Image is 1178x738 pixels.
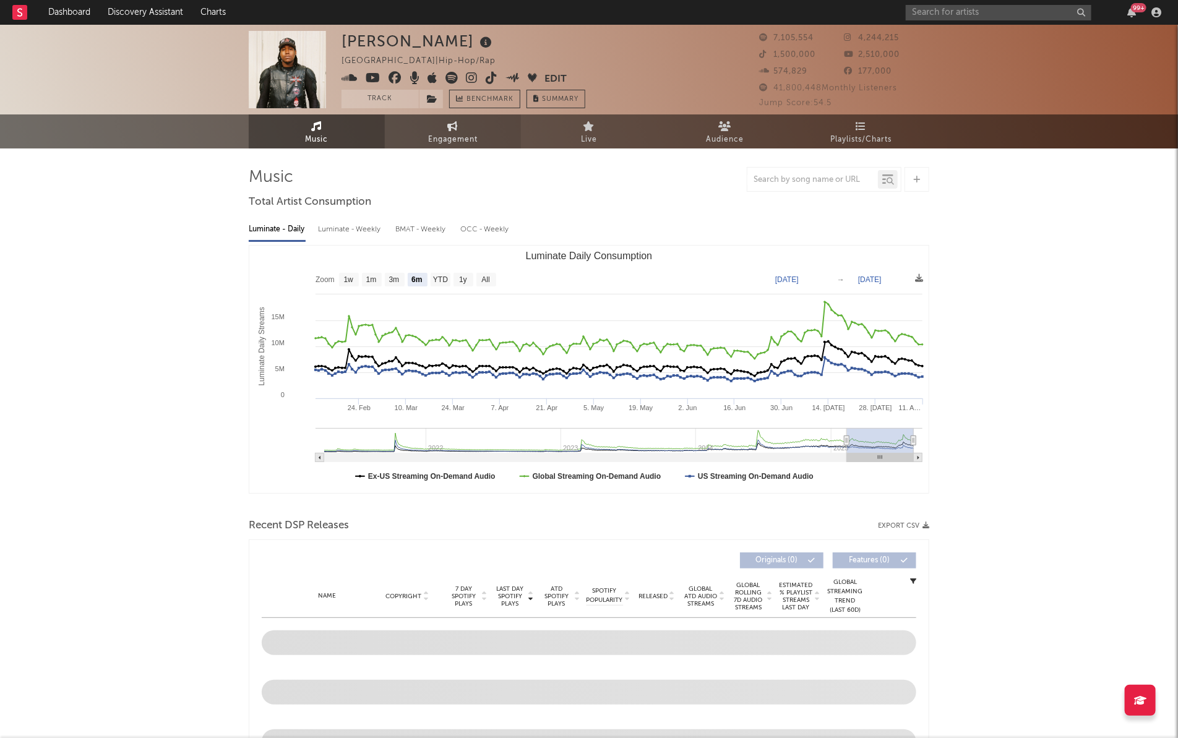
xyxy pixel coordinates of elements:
text: 15M [272,313,285,320]
text: 1m [366,276,377,285]
span: Recent DSP Releases [249,518,349,533]
text: → [837,275,845,284]
text: 1w [344,276,354,285]
text: Luminate Daily Consumption [526,251,653,261]
text: Ex-US Streaming On-Demand Audio [368,472,496,481]
text: 11. A… [899,404,921,411]
text: 5. May [583,404,604,411]
span: Jump Score: 54.5 [759,99,832,107]
input: Search for artists [906,5,1091,20]
a: Live [521,114,657,148]
span: 41,800,448 Monthly Listeners [759,84,897,92]
text: 10M [272,339,285,346]
span: Global ATD Audio Streams [684,585,718,607]
div: Name [286,591,368,601]
div: [PERSON_NAME] [342,31,495,51]
button: 99+ [1127,7,1136,17]
a: Audience [657,114,793,148]
span: Spotify Popularity [587,586,623,605]
text: All [481,276,489,285]
span: Estimated % Playlist Streams Last Day [779,581,813,611]
text: 14. [DATE] [812,404,845,411]
button: Originals(0) [740,552,823,569]
button: Features(0) [833,552,916,569]
text: 7. Apr [491,404,509,411]
text: 24. Mar [442,404,465,411]
span: Benchmark [466,92,514,107]
span: Audience [707,132,744,147]
text: 24. Feb [348,404,371,411]
text: Zoom [316,276,335,285]
text: Luminate Daily Streams [257,307,266,385]
span: Total Artist Consumption [249,195,371,210]
span: Engagement [428,132,478,147]
text: Global Streaming On-Demand Audio [533,472,661,481]
text: [DATE] [775,275,799,284]
text: 10. Mar [395,404,418,411]
button: Track [342,90,419,108]
button: Export CSV [878,522,929,530]
span: Released [638,593,668,600]
input: Search by song name or URL [747,175,878,185]
div: 99 + [1131,3,1146,12]
div: Luminate - Weekly [318,219,383,240]
span: ATD Spotify Plays [540,585,573,607]
text: 21. Apr [536,404,558,411]
a: Music [249,114,385,148]
text: 19. May [629,404,653,411]
text: 3m [389,276,400,285]
text: 16. Jun [723,404,746,411]
a: Playlists/Charts [793,114,929,148]
div: [GEOGRAPHIC_DATA] | Hip-Hop/Rap [342,54,510,69]
text: 1y [459,276,467,285]
span: Live [581,132,597,147]
text: YTD [433,276,448,285]
text: 6m [411,276,422,285]
text: 5M [275,365,285,372]
text: 30. Jun [770,404,793,411]
span: 1,500,000 [759,51,815,59]
a: Benchmark [449,90,520,108]
span: Originals ( 0 ) [748,557,805,564]
div: Luminate - Daily [249,219,306,240]
text: [DATE] [858,275,882,284]
span: 4,244,215 [845,34,900,42]
span: 7,105,554 [759,34,814,42]
span: Last Day Spotify Plays [494,585,527,607]
text: US Streaming On-Demand Audio [698,472,814,481]
span: 574,829 [759,67,807,75]
span: Global Rolling 7D Audio Streams [731,581,765,611]
span: Features ( 0 ) [841,557,898,564]
button: Summary [527,90,585,108]
span: Playlists/Charts [831,132,892,147]
span: Music [306,132,329,147]
span: 177,000 [845,67,892,75]
text: 0 [281,391,285,398]
span: 2,510,000 [845,51,900,59]
span: Summary [542,96,578,103]
div: BMAT - Weekly [395,219,448,240]
svg: Luminate Daily Consumption [249,246,929,493]
text: 2. Jun [679,404,697,411]
button: Edit [545,72,567,87]
a: Engagement [385,114,521,148]
text: 28. [DATE] [859,404,892,411]
div: Global Streaming Trend (Last 60D) [827,578,864,615]
div: OCC - Weekly [460,219,510,240]
span: Copyright [385,593,421,600]
span: 7 Day Spotify Plays [447,585,480,607]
